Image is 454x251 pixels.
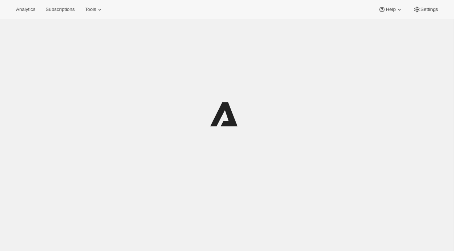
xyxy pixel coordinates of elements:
span: Help [386,7,395,12]
span: Settings [421,7,438,12]
span: Subscriptions [45,7,75,12]
button: Tools [80,4,108,15]
span: Analytics [16,7,35,12]
span: Tools [85,7,96,12]
button: Subscriptions [41,4,79,15]
button: Settings [409,4,442,15]
button: Analytics [12,4,40,15]
button: Help [374,4,407,15]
